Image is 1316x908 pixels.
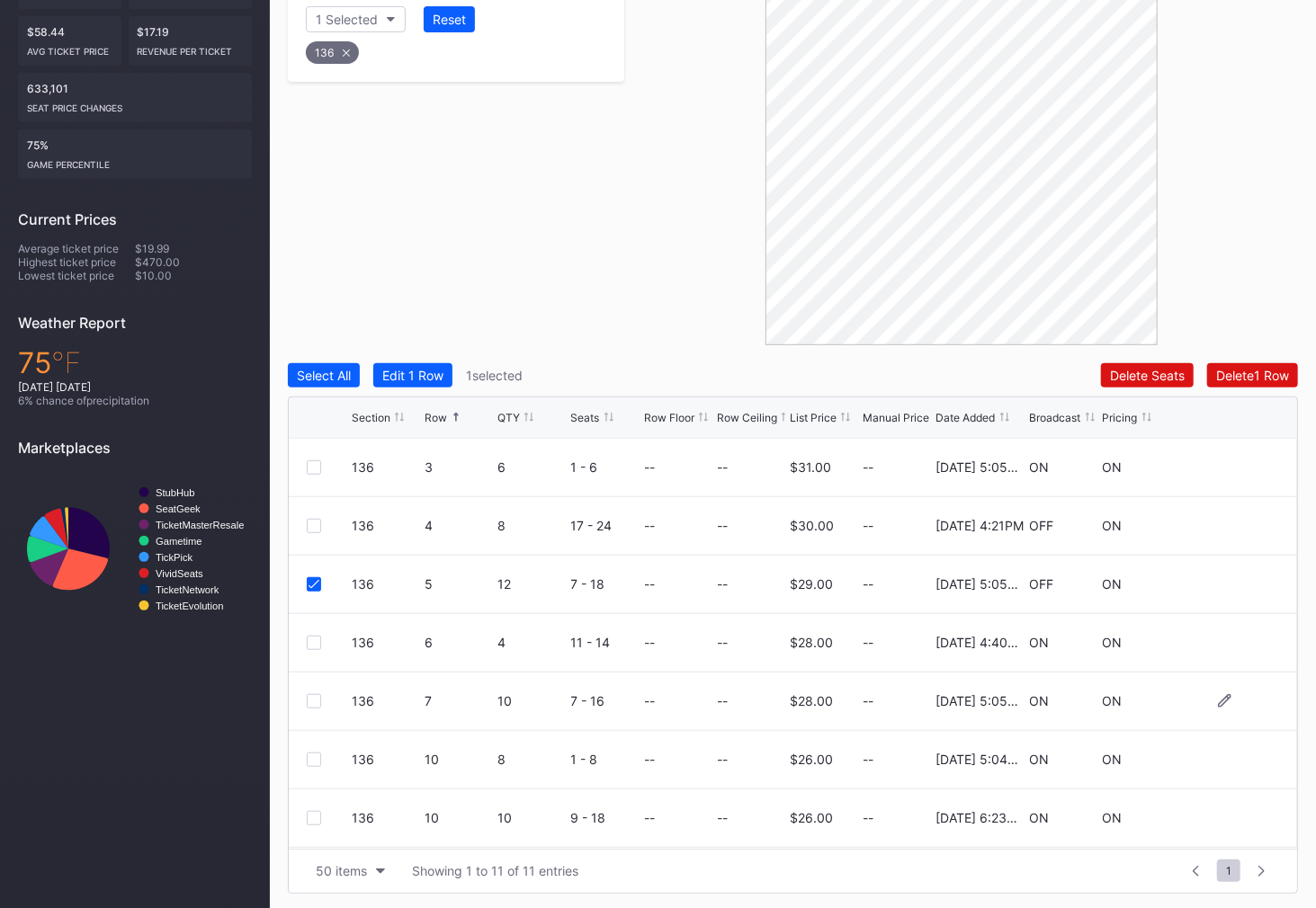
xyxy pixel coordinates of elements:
div: -- [717,518,728,533]
div: -- [717,752,728,767]
div: ON [1103,810,1123,825]
div: -- [863,693,931,708]
button: Select All [288,363,360,387]
div: OFF [1030,518,1054,533]
div: 136 [352,576,420,592]
div: Showing 1 to 11 of 11 entries [412,863,578,878]
div: 136 [352,635,420,650]
text: StubHub [156,487,195,498]
div: -- [644,518,655,533]
div: Game percentile [27,152,243,170]
div: 75 [18,345,252,380]
div: ON [1103,459,1123,475]
div: $28.00 [790,635,833,650]
div: [DATE] 5:05PM [936,693,1025,708]
div: $58.44 [18,16,121,66]
div: 136 [352,693,420,708]
div: 11 - 14 [571,635,640,650]
div: seat price changes [27,95,243,113]
div: -- [717,810,728,825]
div: ON [1103,518,1123,533]
div: $28.00 [790,693,833,708]
div: 4 [497,635,566,650]
div: Lowest ticket price [18,269,135,282]
div: 8 [497,518,566,533]
div: Pricing [1103,411,1138,424]
div: Highest ticket price [18,255,135,269]
div: 9 - 18 [571,810,640,825]
div: 1 - 6 [571,459,640,475]
div: 75% [18,129,252,179]
div: 6 [425,635,493,650]
div: [DATE] 4:40PM [936,635,1025,650]
div: -- [717,693,728,708]
div: Delete Seats [1110,368,1185,383]
div: [DATE] 5:05PM [936,576,1025,592]
div: 7 - 18 [571,576,640,592]
span: 1 [1217,859,1240,882]
div: ON [1030,810,1050,825]
div: [DATE] 5:04PM [936,752,1025,767]
div: Marketplaces [18,439,252,457]
div: 136 [352,752,420,767]
div: $17.19 [129,16,253,66]
div: ON [1030,752,1050,767]
text: TicketMasterResale [156,520,244,530]
div: ON [1103,752,1123,767]
div: $10.00 [135,269,252,282]
div: 12 [497,576,566,592]
div: 633,101 [18,73,252,122]
div: $26.00 [790,810,833,825]
div: -- [863,810,931,825]
div: Row [425,411,447,424]
div: Broadcast [1030,411,1081,424]
div: Avg ticket price [27,39,112,57]
text: Gametime [156,536,202,547]
div: $470.00 [135,255,252,269]
div: 1 Selected [316,12,378,27]
span: ℉ [51,345,81,380]
div: $31.00 [790,459,831,475]
div: Date Added [936,411,996,424]
div: 6 % chance of precipitation [18,394,252,407]
div: List Price [790,411,837,424]
div: 136 [352,810,420,825]
div: Row Ceiling [717,411,777,424]
div: OFF [1030,576,1054,592]
div: [DATE] [DATE] [18,380,252,394]
div: $30.00 [790,518,834,533]
button: Reset [424,6,475,32]
button: Edit 1 Row [373,363,452,387]
div: [DATE] 4:21PM [936,518,1025,533]
div: ON [1030,693,1050,708]
div: 136 [306,41,359,64]
div: 17 - 24 [571,518,640,533]
button: Delete1 Row [1207,363,1298,387]
div: 8 [497,752,566,767]
div: Reset [433,12,466,27]
div: 136 [352,518,420,533]
button: 1 Selected [306,6,406,32]
div: Weather Report [18,314,252,332]
div: ON [1030,635,1050,650]
div: ON [1103,693,1123,708]
text: VividSeats [156,568,203,579]
div: -- [863,752,931,767]
div: Select All [297,368,351,383]
div: Seats [571,411,600,424]
div: 10 [497,693,566,708]
div: 50 items [316,863,367,878]
svg: Chart title [18,470,252,628]
div: Average ticket price [18,242,135,255]
button: Delete Seats [1101,363,1194,387]
div: -- [644,576,655,592]
div: ON [1030,459,1050,475]
div: 3 [425,459,493,475]
div: 10 [497,810,566,825]
div: Edit 1 Row [382,368,443,383]
div: 6 [497,459,566,475]
div: QTY [497,411,520,424]
div: 1 selected [466,368,523,383]
div: $29.00 [790,576,833,592]
div: Row Floor [644,411,694,424]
